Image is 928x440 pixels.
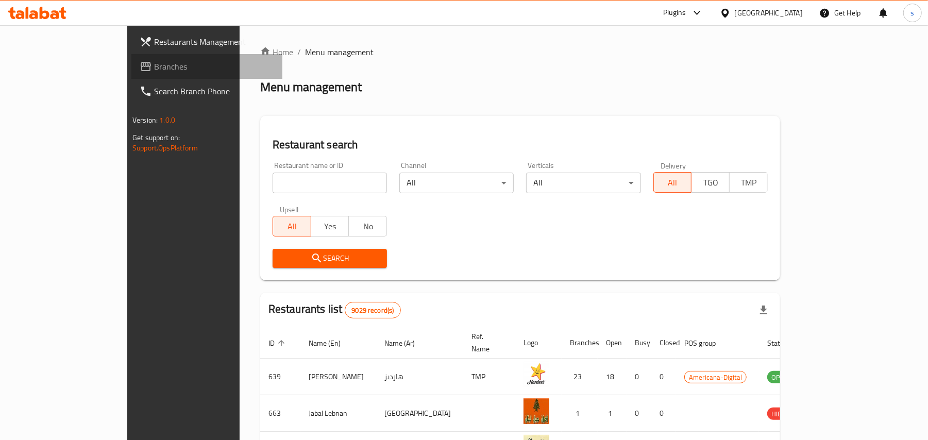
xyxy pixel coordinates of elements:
[273,173,387,193] input: Search for restaurant name or ID..
[663,7,686,19] div: Plugins
[376,395,463,432] td: [GEOGRAPHIC_DATA]
[651,327,676,359] th: Closed
[767,408,798,420] div: HIDDEN
[729,172,768,193] button: TMP
[281,252,379,265] span: Search
[562,359,598,395] td: 23
[627,327,651,359] th: Busy
[309,337,354,349] span: Name (En)
[268,301,401,318] h2: Restaurants list
[300,395,376,432] td: Jabal Lebnan
[345,302,400,318] div: Total records count
[131,79,282,104] a: Search Branch Phone
[132,141,198,155] a: Support.OpsPlatform
[280,206,299,213] label: Upsell
[661,162,686,169] label: Delivery
[691,172,730,193] button: TGO
[131,54,282,79] a: Branches
[154,85,274,97] span: Search Branch Phone
[627,359,651,395] td: 0
[735,7,803,19] div: [GEOGRAPHIC_DATA]
[376,359,463,395] td: هارديز
[598,395,627,432] td: 1
[598,327,627,359] th: Open
[348,216,387,236] button: No
[305,46,374,58] span: Menu management
[273,137,768,153] h2: Restaurant search
[260,79,362,95] h2: Menu management
[734,175,764,190] span: TMP
[524,398,549,424] img: Jabal Lebnan
[273,216,311,236] button: All
[767,337,801,349] span: Status
[273,249,387,268] button: Search
[311,216,349,236] button: Yes
[651,359,676,395] td: 0
[260,46,780,58] nav: breadcrumb
[767,371,792,383] span: OPEN
[463,359,515,395] td: TMP
[353,219,383,234] span: No
[684,337,729,349] span: POS group
[471,330,503,355] span: Ref. Name
[384,337,428,349] span: Name (Ar)
[658,175,688,190] span: All
[315,219,345,234] span: Yes
[767,408,798,420] span: HIDDEN
[751,298,776,323] div: Export file
[910,7,914,19] span: s
[653,172,692,193] button: All
[154,60,274,73] span: Branches
[562,395,598,432] td: 1
[685,371,746,383] span: Americana-Digital
[651,395,676,432] td: 0
[524,362,549,387] img: Hardee's
[515,327,562,359] th: Logo
[132,113,158,127] span: Version:
[277,219,307,234] span: All
[696,175,725,190] span: TGO
[526,173,640,193] div: All
[154,36,274,48] span: Restaurants Management
[132,131,180,144] span: Get support on:
[562,327,598,359] th: Branches
[297,46,301,58] li: /
[131,29,282,54] a: Restaurants Management
[399,173,514,193] div: All
[627,395,651,432] td: 0
[345,306,400,315] span: 9029 record(s)
[598,359,627,395] td: 18
[159,113,175,127] span: 1.0.0
[268,337,288,349] span: ID
[300,359,376,395] td: [PERSON_NAME]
